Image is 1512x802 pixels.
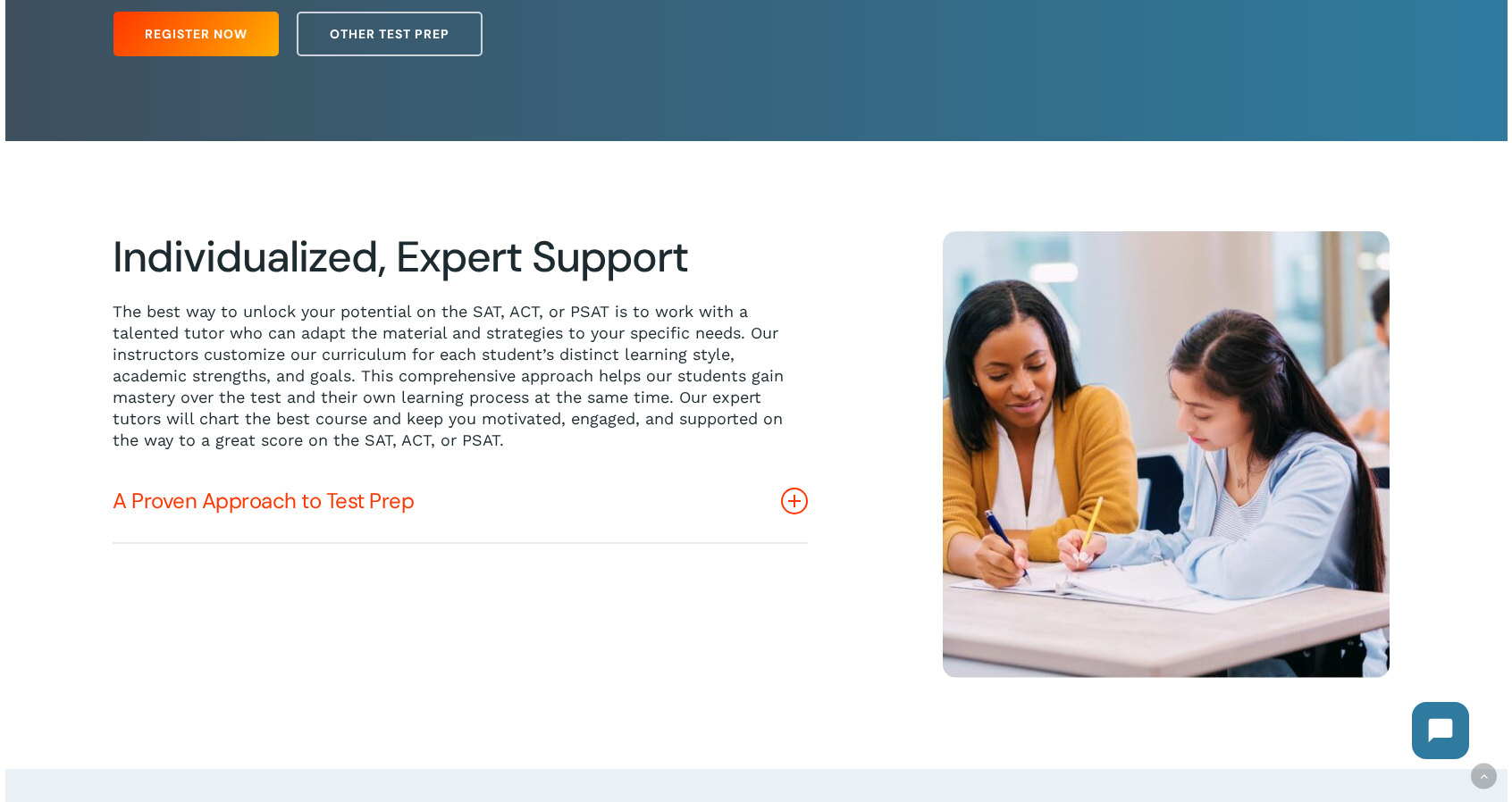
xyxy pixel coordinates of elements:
h2: Individualized, Expert Support [113,231,808,283]
span: Other Test Prep [330,25,449,43]
p: The best way to unlock your potential on the SAT, ACT, or PSAT is to work with a talented tutor w... [113,301,808,451]
a: A Proven Approach to Test Prep [113,460,808,542]
iframe: Chatbot [1394,684,1487,777]
span: Register Now [145,25,248,43]
a: Other Test Prep [297,12,483,56]
img: 1 on 1 14 [943,231,1390,678]
a: Register Now [113,12,279,56]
